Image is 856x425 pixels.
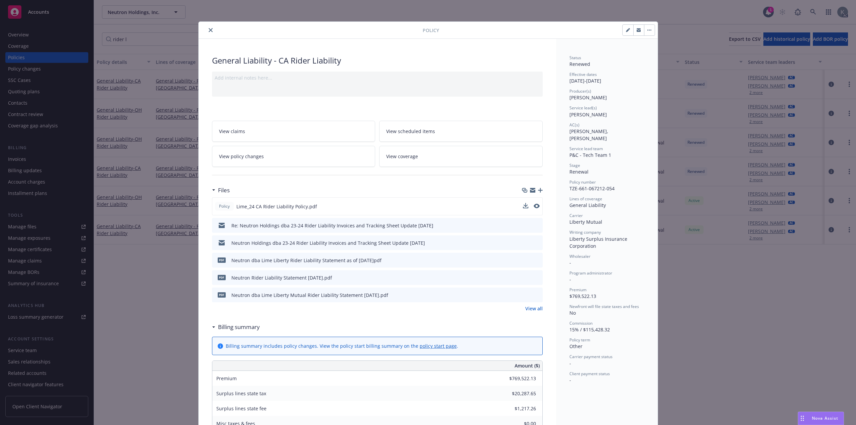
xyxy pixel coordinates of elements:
[523,222,529,229] button: download file
[236,203,317,210] span: Lime_24 CA Rider Liability Policy.pdf
[569,169,588,175] span: Renewal
[569,276,571,283] span: -
[523,274,529,281] button: download file
[569,128,610,141] span: [PERSON_NAME], [PERSON_NAME]
[215,74,540,81] div: Add internal notes here...
[497,404,540,414] input: 0.00
[534,203,540,210] button: preview file
[569,196,602,202] span: Lines of coverage
[386,153,418,160] span: View coverage
[523,203,528,210] button: download file
[569,94,607,101] span: [PERSON_NAME]
[569,179,596,185] span: Policy number
[569,304,639,309] span: Newfront will file state taxes and fees
[379,146,543,167] a: View coverage
[812,415,838,421] span: Nova Assist
[515,362,540,369] span: Amount ($)
[534,292,540,299] button: preview file
[534,257,540,264] button: preview file
[523,239,529,246] button: download file
[231,239,425,246] div: Neutron Holdings dba 23-24 Rider Liability Invoices and Tracking Sheet Update [DATE]
[569,111,607,118] span: [PERSON_NAME]
[523,203,528,208] button: download file
[523,292,529,299] button: download file
[212,121,376,142] a: View claims
[569,61,590,67] span: Renewed
[569,55,581,61] span: Status
[216,390,266,397] span: Surplus lines state tax
[212,146,376,167] a: View policy changes
[569,163,580,168] span: Stage
[569,337,590,343] span: Policy term
[569,320,593,326] span: Commission
[207,26,215,34] button: close
[212,186,230,195] div: Files
[569,213,583,218] span: Carrier
[231,292,388,299] div: Neutron dba Lime Liberty Mutual Rider LIability Statement [DATE].pdf
[569,326,610,333] span: 15% / $115,428.32
[216,375,237,382] span: Premium
[525,305,543,312] a: View all
[798,412,844,425] button: Nova Assist
[231,274,332,281] div: Neutron Rider Liability Statement [DATE].pdf
[569,122,579,128] span: AC(s)
[569,354,613,359] span: Carrier payment status
[212,323,260,331] div: Billing summary
[569,152,611,158] span: P&C - Tech Team 1
[534,204,540,208] button: preview file
[569,236,629,249] span: Liberty Surplus Insurance Corporation
[569,377,571,383] span: -
[216,405,266,412] span: Surplus lines state fee
[569,270,612,276] span: Program administrator
[569,202,606,208] span: General Liability
[218,186,230,195] h3: Files
[569,259,571,266] span: -
[569,287,586,293] span: Premium
[219,128,245,135] span: View claims
[497,374,540,384] input: 0.00
[569,72,597,77] span: Effective dates
[423,27,439,34] span: Policy
[569,219,602,225] span: Liberty Mutual
[534,222,540,229] button: preview file
[218,323,260,331] h3: Billing summary
[569,88,591,94] span: Producer(s)
[569,105,597,111] span: Service lead(s)
[569,185,615,192] span: TZE-661-067212-054
[569,343,582,349] span: Other
[218,292,226,297] span: pdf
[231,222,433,229] div: Re: Neutron Holdings dba 23-24 Rider Liability Invoices and Tracking Sheet Update [DATE]
[379,121,543,142] a: View scheduled items
[569,72,644,84] div: [DATE] - [DATE]
[569,360,571,366] span: -
[226,342,458,349] div: Billing summary includes policy changes. View the policy start billing summary on the .
[497,389,540,399] input: 0.00
[523,257,529,264] button: download file
[569,253,591,259] span: Wholesaler
[534,274,540,281] button: preview file
[569,371,610,377] span: Client payment status
[534,239,540,246] button: preview file
[218,257,226,262] span: pdf
[420,343,457,349] a: policy start page
[212,55,543,66] div: General Liability - CA Rider Liability
[798,412,807,425] div: Drag to move
[218,203,231,209] span: Policy
[219,153,264,160] span: View policy changes
[569,310,576,316] span: No
[569,293,596,299] span: $769,522.13
[386,128,435,135] span: View scheduled items
[569,229,601,235] span: Writing company
[231,257,382,264] div: Neutron dba Lime Liberty Rider Liability Statement as of [DATE]pdf
[218,275,226,280] span: pdf
[569,146,603,151] span: Service lead team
